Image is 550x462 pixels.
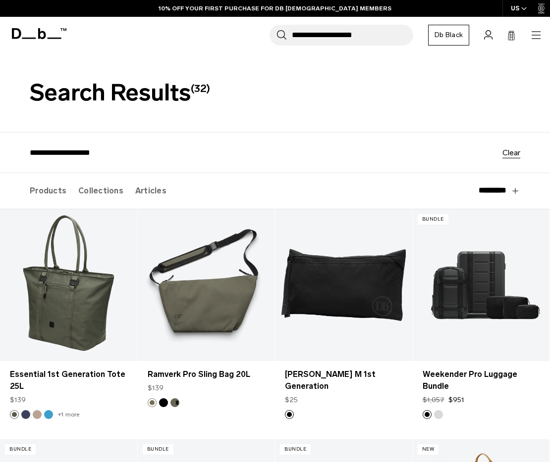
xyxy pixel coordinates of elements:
button: Black Out [285,410,294,419]
label: Collections [78,173,123,209]
a: Weekender Pro Luggage Bundle [423,369,540,392]
label: Products [30,173,66,209]
span: Search Results [30,79,210,106]
button: Fogbow Beige [33,410,42,419]
button: Ice Blue [44,410,53,419]
span: $139 [10,395,26,405]
button: Moss Green [10,410,19,419]
button: Clear [502,148,520,156]
a: 10% OFF YOUR FIRST PURCHASE FOR DB [DEMOGRAPHIC_DATA] MEMBERS [159,4,391,13]
a: Ramverk Pro Sling Bag 20L [148,369,265,380]
button: Blue Hour [21,410,30,419]
p: Bundle [143,444,173,455]
a: +1 more [58,411,79,418]
span: $951 [448,395,464,405]
button: Mash Green [148,398,157,407]
span: $139 [148,383,164,393]
a: Weekender Pro Luggage Bundle [413,209,550,361]
p: Bundle [5,444,36,455]
a: Ramverk Pro Sling Bag 20L [138,209,275,361]
span: (32) [191,82,210,94]
a: Freya Pouch M 1st Generation [275,209,412,361]
label: Articles [135,173,166,209]
p: Bundle [280,444,311,455]
p: New [418,444,439,455]
a: [PERSON_NAME] M 1st Generation [285,369,402,392]
button: Forest Green [170,398,179,407]
a: Db Black [428,25,469,46]
a: Essential 1st Generation Tote 25L [10,369,127,392]
button: Silver [434,410,443,419]
span: $25 [285,395,298,405]
p: Bundle [418,214,448,225]
button: Black Out [159,398,168,407]
s: $1,057 [423,395,444,405]
button: Black Out [423,410,432,419]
